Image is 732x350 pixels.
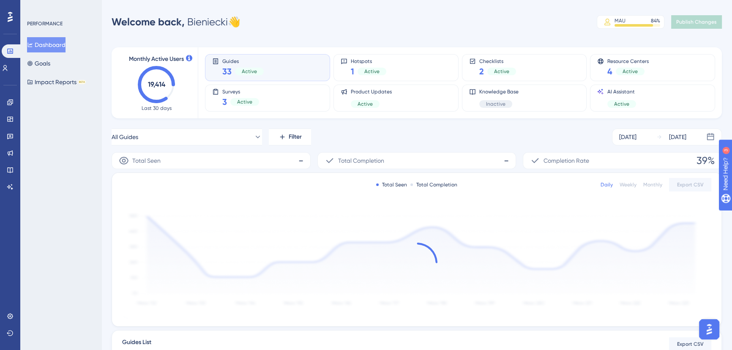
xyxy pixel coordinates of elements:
[651,17,660,24] div: 84 %
[222,66,232,77] span: 33
[351,58,386,64] span: Hotspots
[298,154,303,167] span: -
[112,132,138,142] span: All Guides
[614,101,629,107] span: Active
[222,58,264,64] span: Guides
[20,2,53,12] span: Need Help?
[59,4,61,11] div: 3
[544,156,589,166] span: Completion Rate
[607,88,636,95] span: AI Assistant
[112,15,240,29] div: Bieniecki 👋
[607,66,612,77] span: 4
[242,68,257,75] span: Active
[696,317,722,342] iframe: UserGuiding AI Assistant Launcher
[669,178,711,191] button: Export CSV
[27,56,50,71] button: Goals
[669,132,686,142] div: [DATE]
[410,181,457,188] div: Total Completion
[78,80,86,84] div: BETA
[486,101,505,107] span: Inactive
[27,74,86,90] button: Impact ReportsBETA
[129,54,184,64] span: Monthly Active Users
[237,98,252,105] span: Active
[479,58,516,64] span: Checklists
[338,156,384,166] span: Total Completion
[27,20,63,27] div: PERFORMANCE
[607,58,649,64] span: Resource Centers
[27,37,66,52] button: Dashboard
[351,66,354,77] span: 1
[351,88,392,95] span: Product Updates
[358,101,373,107] span: Active
[142,105,172,112] span: Last 30 days
[615,17,625,24] div: MAU
[479,88,519,95] span: Knowledge Base
[696,154,715,167] span: 39%
[619,132,636,142] div: [DATE]
[222,96,227,108] span: 3
[376,181,407,188] div: Total Seen
[289,132,302,142] span: Filter
[364,68,380,75] span: Active
[112,16,185,28] span: Welcome back,
[671,15,722,29] button: Publish Changes
[620,181,636,188] div: Weekly
[677,341,704,347] span: Export CSV
[504,154,509,167] span: -
[269,129,311,145] button: Filter
[601,181,613,188] div: Daily
[623,68,638,75] span: Active
[112,129,262,145] button: All Guides
[643,181,662,188] div: Monthly
[677,181,704,188] span: Export CSV
[494,68,509,75] span: Active
[132,156,161,166] span: Total Seen
[148,80,166,88] text: 19,414
[479,66,484,77] span: 2
[676,19,717,25] span: Publish Changes
[222,88,259,94] span: Surveys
